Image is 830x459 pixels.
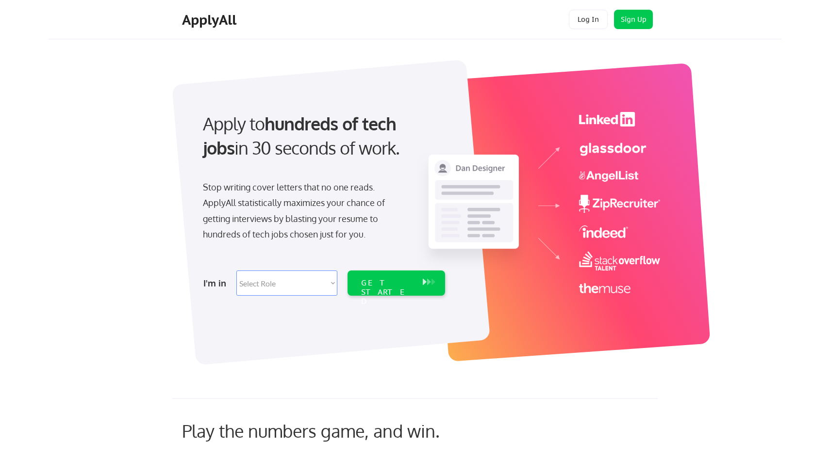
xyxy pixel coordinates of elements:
[203,112,400,158] strong: hundreds of tech jobs
[203,275,231,291] div: I'm in
[203,111,441,160] div: Apply to in 30 seconds of work.
[203,179,402,242] div: Stop writing cover letters that no one reads. ApplyAll statistically maximizes your chance of get...
[182,420,483,441] div: Play the numbers game, and win.
[614,10,653,29] button: Sign Up
[182,12,239,28] div: ApplyAll
[361,278,413,306] div: GET STARTED
[569,10,608,29] button: Log In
